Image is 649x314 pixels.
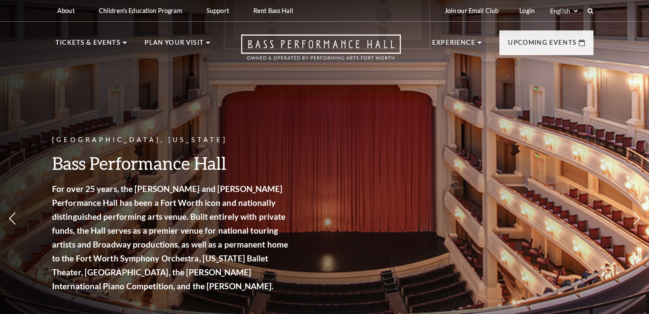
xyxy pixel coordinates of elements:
[52,152,291,174] h3: Bass Performance Hall
[52,135,291,145] p: [GEOGRAPHIC_DATA], [US_STATE]
[253,7,293,14] p: Rent Bass Hall
[99,7,182,14] p: Children's Education Program
[57,7,75,14] p: About
[548,7,579,15] select: Select:
[144,37,204,53] p: Plan Your Visit
[206,7,229,14] p: Support
[508,37,577,53] p: Upcoming Events
[432,37,475,53] p: Experience
[52,184,288,291] strong: For over 25 years, the [PERSON_NAME] and [PERSON_NAME] Performance Hall has been a Fort Worth ico...
[56,37,121,53] p: Tickets & Events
